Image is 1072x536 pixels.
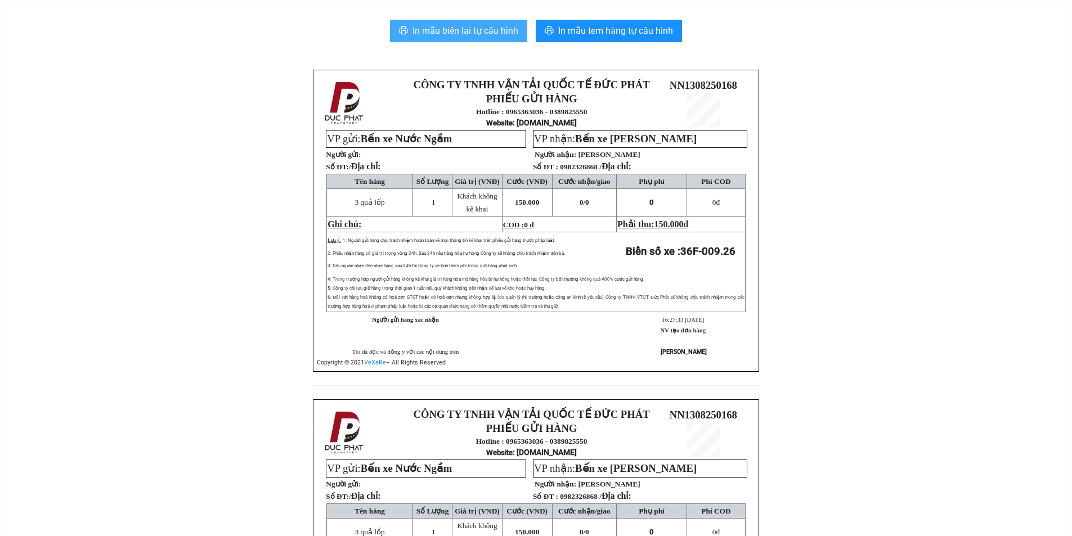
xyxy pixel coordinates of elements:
[558,177,611,186] span: Cước nhận/giao
[352,349,459,355] span: Tôi đã đọc và đồng ý với các nội dung trên
[486,93,577,105] strong: PHIẾU GỬI HÀNG
[560,492,631,501] span: 0982326868 /
[486,448,577,457] strong: : [DOMAIN_NAME]
[662,317,704,323] span: 16:27:33 [DATE]
[390,20,527,42] button: printerIn mẫu biên lai tự cấu hình
[432,528,436,536] span: 1
[416,507,449,515] span: Số Lượng
[578,150,640,159] span: [PERSON_NAME]
[680,245,735,258] span: 36F-009.26
[412,24,518,38] span: In mẫu biên lai tự cấu hình
[701,177,730,186] span: Phí COD
[414,79,650,91] strong: CÔNG TY TNHH VẬN TẢI QUỐC TẾ ĐỨC PHÁT
[580,198,589,206] span: 0/
[432,198,436,206] span: 1
[661,348,707,355] strong: [PERSON_NAME]
[486,118,577,127] strong: : [DOMAIN_NAME]
[670,79,737,91] span: NN1308250168
[503,220,534,229] span: COD :
[328,263,517,268] span: 3: Nếu người nhận đến nhận hàng sau 24h thì Công ty sẽ tính thêm phí trông giữ hàng phát sinh.
[602,491,631,501] span: Địa chỉ:
[476,107,587,116] strong: Hotline : 0965363036 - 0389825550
[506,507,548,515] span: Cước (VNĐ)
[575,133,697,145] span: Bến xe [PERSON_NAME]
[364,359,386,366] a: VeXeRe
[349,492,381,501] span: /
[602,161,631,171] span: Địa chỉ:
[351,161,381,171] span: Địa chỉ:
[328,295,744,309] span: 6: Đối với hàng hoá không có hoá đơn GTGT hoặc có hoá đơn nhưng không hợp lệ (do quản lý thị trườ...
[578,480,640,488] span: [PERSON_NAME]
[457,192,497,213] span: Khách không kê khai
[455,507,500,515] span: Giá trị (VNĐ)
[326,492,380,501] strong: Số ĐT:
[661,327,706,334] strong: NV tạo đơn hàng
[455,177,500,186] span: Giá trị (VNĐ)
[560,163,631,171] span: 0982326868 /
[361,133,452,145] span: Bến xe Nước Ngầm
[355,198,385,206] span: 3 quả lốp
[533,492,558,501] strong: Số ĐT :
[317,359,446,366] span: Copyright © 2021 – All Rights Reserved
[534,133,697,145] span: VP nhận:
[326,150,361,159] strong: Người gửi:
[476,437,587,445] strong: Hotline : 0965363036 - 0389825550
[355,177,385,186] span: Tên hàng
[372,317,439,323] strong: Người gửi hàng xác nhận
[701,507,730,515] span: Phí COD
[349,163,381,171] span: /
[545,26,554,37] span: printer
[327,133,452,145] span: VP gửi:
[524,220,533,229] span: 0 đ
[534,462,697,474] span: VP nhận:
[533,163,558,171] strong: Số ĐT :
[486,448,513,457] span: Website
[626,245,735,258] strong: Biển số xe :
[486,119,513,127] span: Website
[535,480,576,488] strong: Người nhận:
[515,528,539,536] span: 150.000
[486,422,577,434] strong: PHIẾU GỬI HÀNG
[361,462,452,474] span: Bến xe Nước Ngầm
[416,177,449,186] span: Số Lượng
[328,238,340,243] span: Lưu ý:
[654,219,684,229] span: 150.000
[515,198,539,206] span: 150.000
[639,177,664,186] span: Phụ phí
[326,163,380,171] strong: Số ĐT:
[328,251,564,256] span: 2: Phiếu nhận hàng có giá trị trong vòng 24h. Sau 24h nếu hàng hóa hư hỏng Công ty sẽ không chịu ...
[558,24,673,38] span: In mẫu tem hàng tự cấu hình
[343,238,555,243] span: 1: Người gửi hàng chịu trách nhiệm hoàn toàn về mọi thông tin kê khai trên phiếu gửi hàng trước p...
[535,150,576,159] strong: Người nhận:
[328,219,361,229] span: Ghi chú:
[321,409,369,456] img: logo
[326,480,361,488] strong: Người gửi:
[712,528,720,536] span: đ
[617,219,688,229] span: Phải thu:
[328,286,545,291] span: 5: Công ty chỉ lưu giữ hàng trong thời gian 1 tuần nếu quý khách không đến nhận, sẽ lưu về kho ho...
[355,528,385,536] span: 3 quả lốp
[536,20,682,42] button: printerIn mẫu tem hàng tự cấu hình
[649,528,654,536] span: 0
[585,528,589,536] span: 0
[558,507,611,515] span: Cước nhận/giao
[712,198,716,206] span: 0
[328,277,644,282] span: 4: Trong trường hợp người gửi hàng không kê khai giá trị hàng hóa mà hàng hóa bị hư hỏng hoặc thấ...
[414,408,650,420] strong: CÔNG TY TNHH VẬN TẢI QUỐC TẾ ĐỨC PHÁT
[506,177,548,186] span: Cước (VNĐ)
[399,26,408,37] span: printer
[575,462,697,474] span: Bến xe [PERSON_NAME]
[351,491,381,501] span: Địa chỉ:
[670,409,737,421] span: NN1308250168
[327,462,452,474] span: VP gửi:
[585,198,589,206] span: 0
[580,528,589,536] span: 0/
[639,507,664,515] span: Phụ phí
[712,198,720,206] span: đ
[355,507,385,515] span: Tên hàng
[321,79,369,127] img: logo
[684,219,689,229] span: đ
[712,528,716,536] span: 0
[649,198,654,206] span: 0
